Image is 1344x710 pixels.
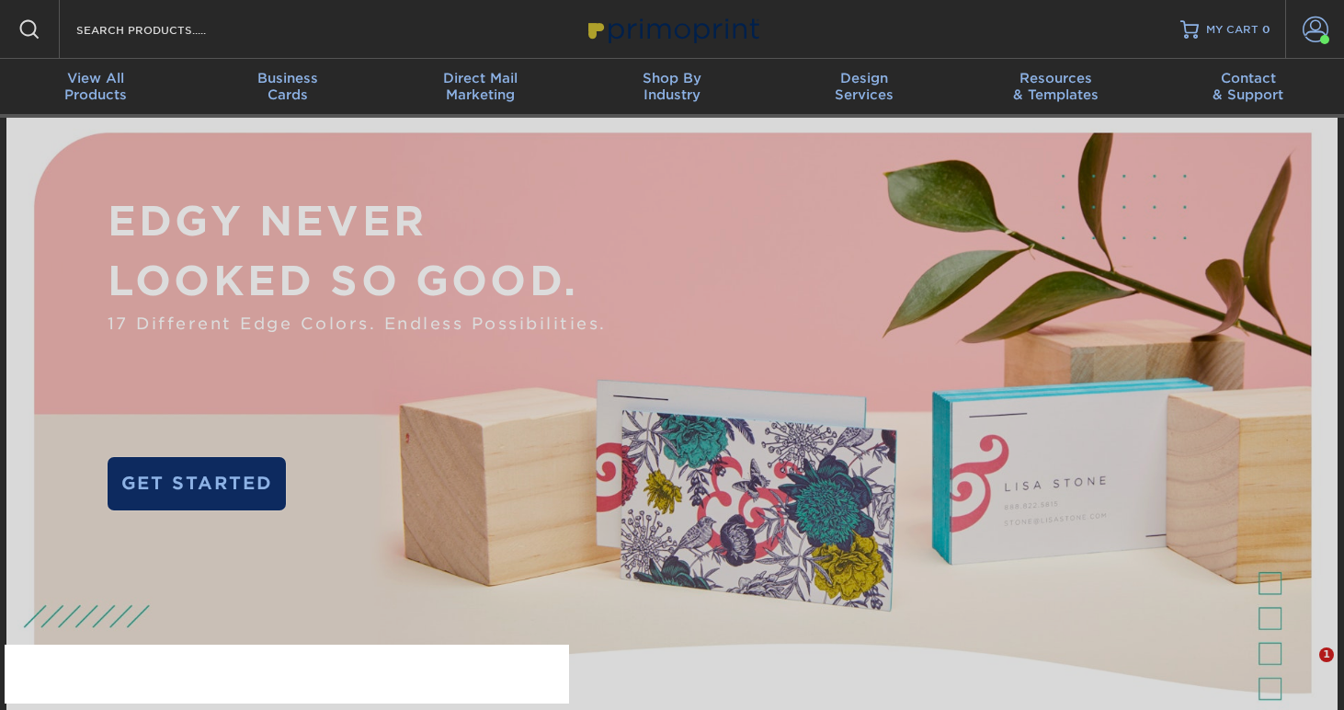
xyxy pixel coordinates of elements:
span: Resources [960,70,1152,86]
p: EDGY NEVER [108,191,607,252]
div: Cards [192,70,384,103]
img: Primoprint [580,9,764,49]
div: Marketing [384,70,576,103]
a: GET STARTED [108,457,286,510]
a: Resources& Templates [960,59,1152,118]
a: Direct MailMarketing [384,59,576,118]
span: 1 [1319,647,1334,662]
a: Contact& Support [1152,59,1344,118]
a: Shop ByIndustry [576,59,769,118]
span: 0 [1262,23,1270,36]
a: BusinessCards [192,59,384,118]
span: Contact [1152,70,1344,86]
input: SEARCH PRODUCTS..... [74,18,254,40]
a: DesignServices [768,59,960,118]
p: LOOKED SO GOOD. [108,251,607,312]
span: 17 Different Edge Colors. Endless Possibilities. [108,312,607,336]
span: Design [768,70,960,86]
iframe: Intercom live chat [1281,647,1326,692]
span: Shop By [576,70,769,86]
div: Services [768,70,960,103]
span: MY CART [1206,22,1259,38]
span: Direct Mail [384,70,576,86]
div: Industry [576,70,769,103]
span: Business [192,70,384,86]
div: & Templates [960,70,1152,103]
div: & Support [1152,70,1344,103]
